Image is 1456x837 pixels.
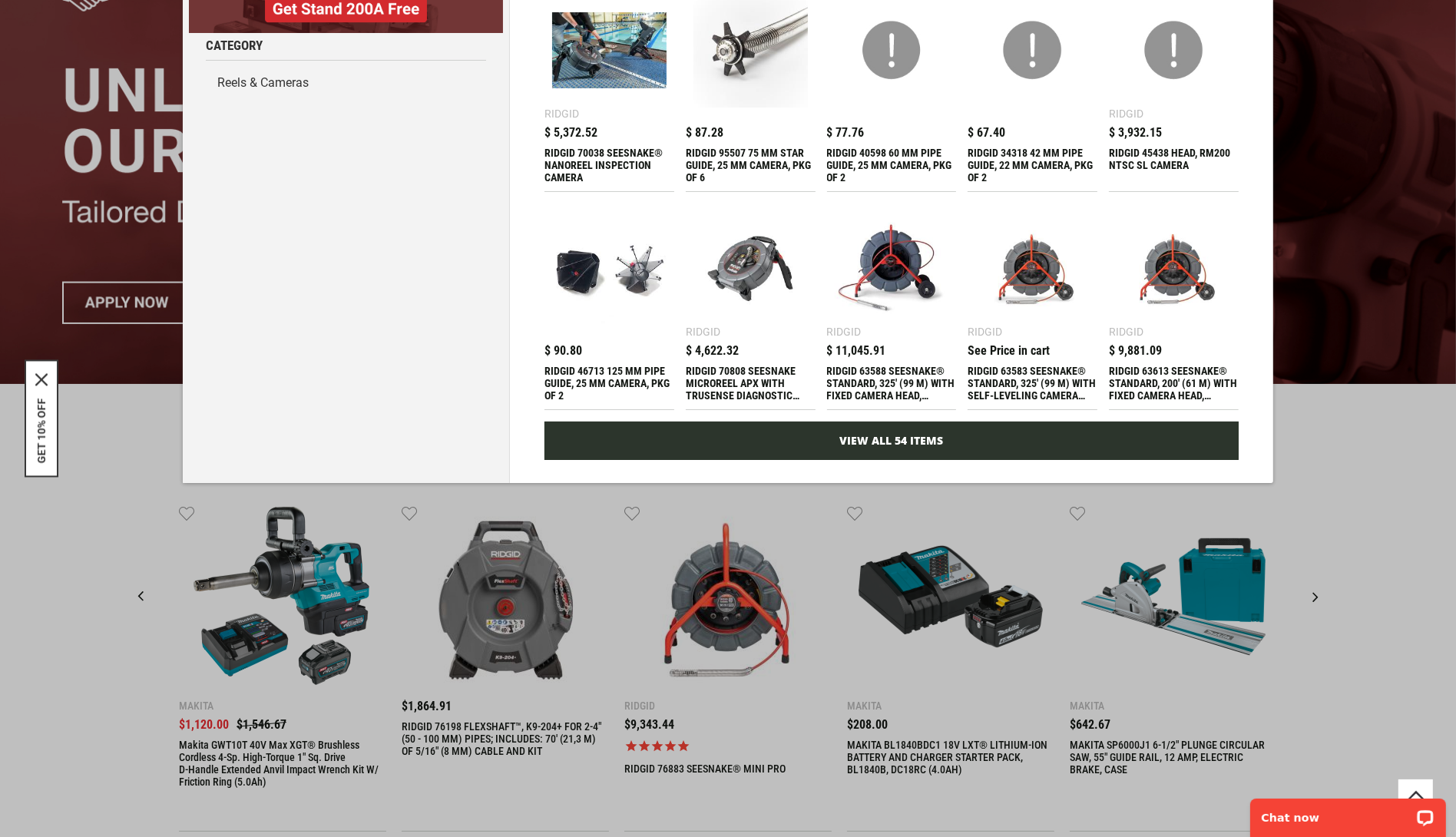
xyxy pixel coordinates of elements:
[544,203,674,409] a: RIDGID 46713 125 MM PIPE GUIDE, 25 MM CAMERA, PKG OF 2 $ 90.80 RIDGID 46713 125 MM PIPE GUIDE, 25...
[544,147,674,184] div: RIDGID 70038 SEESNAKE® NANOREEL INSPECTION CAMERA
[827,326,862,337] div: Ridgid
[686,345,739,357] span: $ 4,622.32
[1109,127,1162,139] span: $ 3,932.15
[827,365,957,402] div: RIDGID 63588 SEESNAKE® STANDARD, 325' (99 M) WITH FIXED CAMERA HEAD, POWERED WITH TRUSENSE
[968,203,1097,409] a: RIDGID 63583 SEESNAKE® STANDARD, 325' (99 M) WITH SELF-LEVELING CAMERA HEAD, POWERED WITH TRUSENS...
[1117,211,1231,326] img: RIDGID 63613 SEESNAKE® STANDARD, 200' (61 M) WITH FIXED CAMERA HEAD, POWERED WITH TRUSENSE
[552,211,667,326] img: RIDGID 46713 125 MM PIPE GUIDE, 25 MM CAMERA, PKG OF 2
[35,399,48,464] button: GET 10% OFF
[35,374,48,386] svg: close icon
[686,326,720,337] div: Ridgid
[206,68,486,98] a: Reels & Cameras
[1109,108,1143,119] div: Ridgid
[544,345,582,357] span: $ 90.80
[968,147,1097,184] div: RIDGID 34318 42 MM PIPE GUIDE, 22 MM CAMERA, PKG OF 2
[968,365,1097,402] div: RIDGID 63583 SEESNAKE® STANDARD, 325' (99 M) WITH SELF-LEVELING CAMERA HEAD, POWERED WITH TRUSENSE
[827,203,957,409] a: RIDGID 63588 SEESNAKE® STANDARD, 325' (99 M) WITH FIXED CAMERA HEAD, POWERED WITH TRUSENSE Ridgid...
[206,39,263,52] span: Category
[1109,345,1162,357] span: $ 9,881.09
[1109,147,1239,184] div: RIDGID 45438 HEAD, RM200 NTSC SL CAMERA
[827,345,886,357] span: $ 11,045.91
[544,422,1239,460] a: View All 54 Items
[544,365,674,402] div: RIDGID 46713 125 MM PIPE GUIDE, 25 MM CAMERA, PKG OF 2
[968,127,1005,139] span: $ 67.40
[835,211,949,326] img: RIDGID 63588 SEESNAKE® STANDARD, 325' (99 M) WITH FIXED CAMERA HEAD, POWERED WITH TRUSENSE
[1109,203,1239,409] a: RIDGID 63613 SEESNAKE® STANDARD, 200' (61 M) WITH FIXED CAMERA HEAD, POWERED WITH TRUSENSE Ridgid...
[693,211,808,326] img: RIDGID 70808 SEESNAKE MICROREEL APX WITH TRUSENSE DIAGNOSTIC PIPE INSPECTION CAMERA
[544,108,579,119] div: Ridgid
[1109,326,1143,337] div: Ridgid
[968,345,1050,357] div: See Price in cart
[975,211,1090,326] img: RIDGID 63583 SEESNAKE® STANDARD, 325' (99 M) WITH SELF-LEVELING CAMERA HEAD, POWERED WITH TRUSENSE
[35,374,48,386] button: Close
[827,147,957,184] div: RIDGID 40598 60 MM PIPE GUIDE, 25 MM CAMERA, PKG OF 2
[686,203,816,409] a: RIDGID 70808 SEESNAKE MICROREEL APX WITH TRUSENSE DIAGNOSTIC PIPE INSPECTION CAMERA Ridgid $ 4,62...
[544,127,597,139] span: $ 5,372.52
[686,147,816,184] div: RIDGID 95507 75 MM STAR GUIDE, 25 MM CAMERA, PKG OF 6
[827,127,865,139] span: $ 77.76
[1240,789,1456,837] iframe: LiveChat chat widget
[686,127,723,139] span: $ 87.28
[968,326,1002,337] div: Ridgid
[686,365,816,402] div: RIDGID 70808 SEESNAKE MICROREEL APX WITH TRUSENSE DIAGNOSTIC PIPE INSPECTION CAMERA
[1109,365,1239,402] div: RIDGID 63613 SEESNAKE® STANDARD, 200' (61 M) WITH FIXED CAMERA HEAD, POWERED WITH TRUSENSE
